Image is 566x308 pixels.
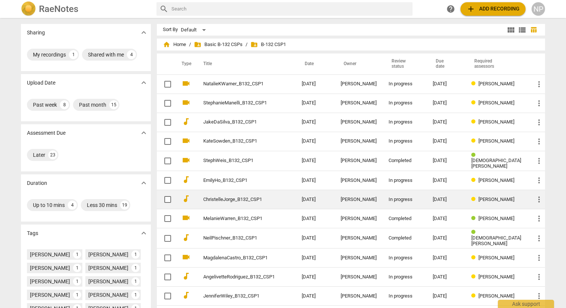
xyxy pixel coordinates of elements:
span: [PERSON_NAME] [478,293,514,299]
div: [PERSON_NAME] [88,278,128,285]
div: 23 [48,150,57,159]
a: MagdalenaCastro_B132_CSP1 [203,255,275,261]
div: Past month [79,101,106,109]
a: JenniferWiley_B132_CSP1 [203,293,275,299]
span: expand_more [139,128,148,137]
span: [PERSON_NAME] [478,138,514,144]
span: [DEMOGRAPHIC_DATA][PERSON_NAME] [471,235,521,246]
div: Completed [389,216,421,222]
div: [DATE] [433,293,459,299]
a: AngelivetteRodriguez_B132_CSP1 [203,274,275,280]
span: view_module [506,25,515,34]
span: Review status: in progress [471,138,478,144]
span: help [446,4,455,13]
input: Search [171,3,410,15]
div: [PERSON_NAME] [341,197,377,202]
td: [DATE] [296,228,335,248]
div: [PERSON_NAME] [341,100,377,106]
div: [PERSON_NAME] [341,138,377,144]
span: B-132 CSP1 [250,41,286,48]
div: 1 [73,277,81,286]
div: Default [181,24,209,36]
span: Review status: in progress [471,255,478,260]
div: Completed [389,235,421,241]
td: [DATE] [296,171,335,190]
td: [DATE] [296,74,335,94]
span: Review status: in progress [471,274,478,280]
a: KateSowden_B132_CSP1 [203,138,275,144]
button: Show more [138,27,149,38]
span: videocam [182,98,191,107]
p: Tags [27,229,38,237]
button: Tile view [505,24,517,36]
td: [DATE] [296,248,335,268]
a: StephanieManelli_B132_CSP1 [203,100,275,106]
a: ChristelleJorge_B132_CSP1 [203,197,275,202]
div: 1 [131,264,140,272]
th: Date [296,54,335,74]
div: [PERSON_NAME] [88,251,128,258]
span: expand_more [139,28,148,37]
span: [PERSON_NAME] [478,274,514,280]
button: NP [532,2,545,16]
span: table_chart [530,26,537,33]
div: [DATE] [433,158,459,164]
span: / [189,42,191,48]
div: [DATE] [433,216,459,222]
button: Show more [138,77,149,88]
span: more_vert [535,214,544,223]
div: [DATE] [433,255,459,261]
div: [PERSON_NAME] [88,291,128,299]
div: In progress [389,138,421,144]
div: 4 [127,50,136,59]
span: search [159,4,168,13]
span: Review status: in progress [471,81,478,86]
div: [PERSON_NAME] [30,264,70,272]
td: [DATE] [296,190,335,209]
div: [DATE] [433,197,459,202]
span: [DEMOGRAPHIC_DATA][PERSON_NAME] [471,158,521,169]
div: In progress [389,274,421,280]
span: more_vert [535,99,544,108]
a: JakeDaSilva_B132_CSP1 [203,119,275,125]
div: [DATE] [433,100,459,106]
div: In progress [389,197,421,202]
div: In progress [389,178,421,183]
span: more_vert [535,253,544,262]
div: [DATE] [433,274,459,280]
a: NatalieKWarner_B132_CSP1 [203,81,275,87]
span: [PERSON_NAME] [478,119,514,125]
span: Add recording [466,4,520,13]
span: audiotrack [182,233,191,242]
th: Type [176,54,194,74]
span: videocam [182,136,191,145]
div: 4 [68,201,77,210]
div: Sort By [163,27,178,33]
a: Help [444,2,457,16]
div: 1 [73,264,81,272]
div: [PERSON_NAME] [341,255,377,261]
div: 15 [109,100,118,109]
div: [DATE] [433,81,459,87]
span: / [246,42,247,48]
div: 1 [73,250,81,259]
span: videocam [182,213,191,222]
span: Review status: in progress [471,196,478,202]
div: In progress [389,81,421,87]
span: videocam [182,79,191,88]
span: Review status: completed [471,152,478,158]
th: Review status [383,54,427,74]
button: Upload [460,2,526,16]
div: [DATE] [433,119,459,125]
div: 1 [73,291,81,299]
a: LogoRaeNotes [21,1,150,16]
span: Review status: in progress [471,119,478,125]
div: Shared with me [88,51,124,58]
p: Duration [27,179,47,187]
div: 1 [69,50,78,59]
span: audiotrack [182,175,191,184]
div: 1 [131,291,140,299]
span: [PERSON_NAME] [478,196,514,202]
div: [PERSON_NAME] [341,235,377,241]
